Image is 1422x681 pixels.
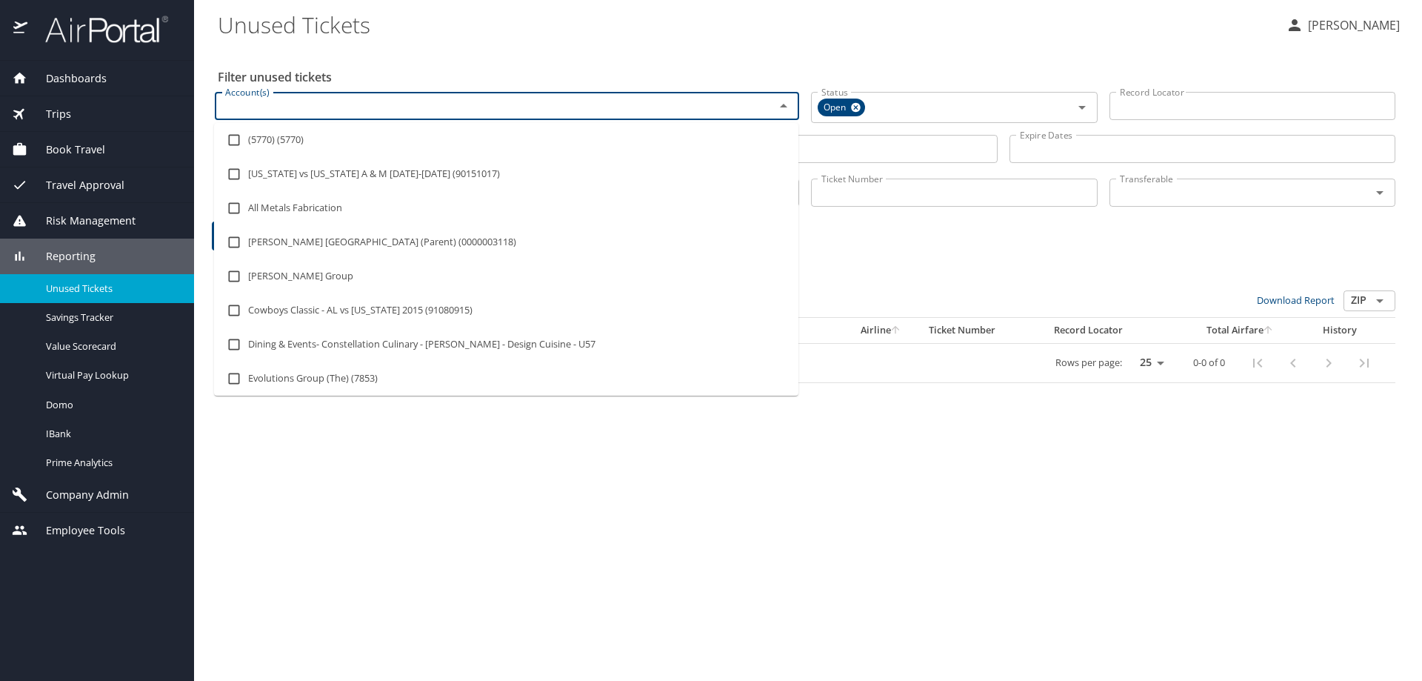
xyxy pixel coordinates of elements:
[214,328,798,362] li: Dining & Events- Constellation Culinary - [PERSON_NAME] - Design Cuisine - U57
[46,310,176,325] span: Savings Tracker
[773,96,794,116] button: Close
[212,222,261,250] button: Filter
[215,265,1395,290] h3: 0 Results
[27,177,124,193] span: Travel Approval
[214,362,798,396] li: Evolutions Group (The) (7853)
[29,15,168,44] img: airportal-logo.png
[1369,290,1390,311] button: Open
[218,1,1274,47] h1: Unused Tickets
[1369,182,1390,203] button: Open
[891,326,901,336] button: sort
[818,100,855,116] span: Open
[214,191,798,225] li: All Metals Fabrication
[214,157,798,191] li: [US_STATE] vs [US_STATE] A & M [DATE]-[DATE] (90151017)
[27,142,105,158] span: Book Travel
[27,106,71,122] span: Trips
[214,225,798,259] li: [PERSON_NAME] [GEOGRAPHIC_DATA] (Parent) (0000003118)
[27,487,129,503] span: Company Admin
[27,522,125,539] span: Employee Tools
[214,123,798,157] li: (5770) (5770)
[46,427,176,441] span: IBank
[27,213,136,229] span: Risk Management
[27,70,107,87] span: Dashboards
[46,456,176,470] span: Prime Analytics
[1055,358,1122,368] p: Rows per page:
[1193,358,1225,368] p: 0-0 of 0
[1303,16,1400,34] p: [PERSON_NAME]
[1264,326,1274,336] button: sort
[46,398,176,412] span: Domo
[839,318,923,343] th: Airline
[46,339,176,353] span: Value Scorecard
[1177,318,1303,343] th: Total Airfare
[1048,318,1177,343] th: Record Locator
[1072,97,1092,118] button: Open
[923,318,1048,343] th: Ticket Number
[46,368,176,382] span: Virtual Pay Lookup
[1280,12,1406,39] button: [PERSON_NAME]
[1257,293,1335,307] a: Download Report
[13,15,29,44] img: icon-airportal.png
[27,248,96,265] span: Reporting
[1128,352,1169,374] select: rows per page
[214,259,798,293] li: [PERSON_NAME] Group
[46,282,176,296] span: Unused Tickets
[218,65,1398,89] h2: Filter unused tickets
[214,293,798,328] li: Cowboys Classic - AL vs [US_STATE] 2015 (91080915)
[1303,318,1377,343] th: History
[818,99,865,116] div: Open
[215,318,1395,383] table: custom pagination table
